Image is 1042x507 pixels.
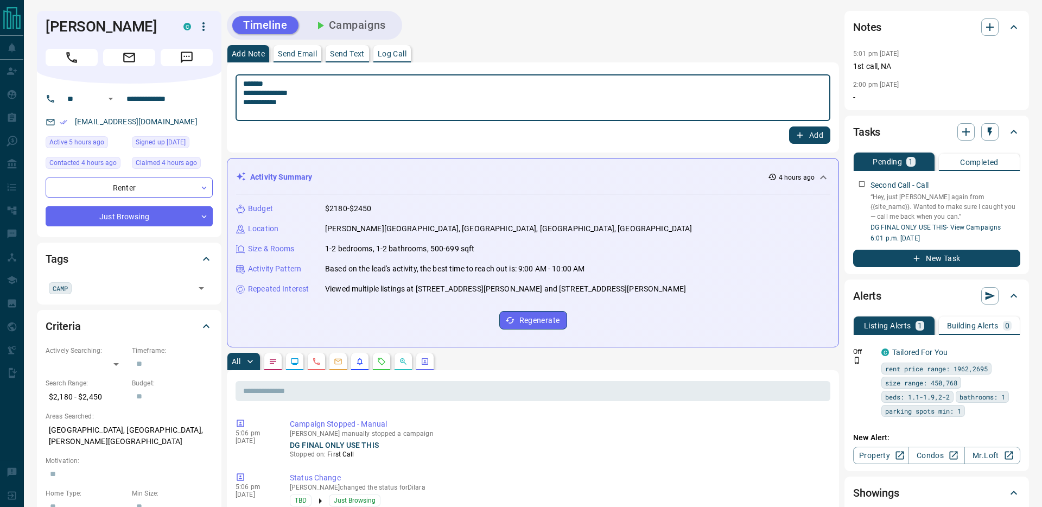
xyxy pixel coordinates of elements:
p: [GEOGRAPHIC_DATA], [GEOGRAPHIC_DATA], [PERSON_NAME][GEOGRAPHIC_DATA] [46,421,213,451]
div: Wed Oct 15 2025 [46,157,126,172]
button: Open [104,92,117,105]
p: Min Size: [132,489,213,498]
p: 1 [908,158,913,166]
div: Wed Oct 15 2025 [132,157,213,172]
p: Stopped on: [290,449,826,459]
p: Repeated Interest [248,283,309,295]
span: Signed up [DATE] [136,137,186,148]
svg: Email Verified [60,118,67,126]
button: Open [194,281,209,296]
p: Size & Rooms [248,243,295,255]
p: Viewed multiple listings at [STREET_ADDRESS][PERSON_NAME] and [STREET_ADDRESS][PERSON_NAME] [325,283,686,295]
p: 1-2 bedrooms, 1-2 bathrooms, 500-699 sqft [325,243,474,255]
p: Completed [960,159,999,166]
p: Activity Pattern [248,263,301,275]
a: DG FINAL ONLY USE THIS [290,441,379,449]
button: Regenerate [499,311,567,329]
p: [DATE] [236,491,274,498]
button: Add [789,126,830,144]
p: Location [248,223,278,235]
p: Home Type: [46,489,126,498]
span: TBD [295,495,307,506]
p: Campaign Stopped - Manual [290,419,826,430]
span: Message [161,49,213,66]
p: $2,180 - $2,450 [46,388,126,406]
button: Campaigns [303,16,397,34]
span: rent price range: 1962,2695 [885,363,988,374]
p: All [232,358,240,365]
a: DG FINAL ONLY USE THIS- View Campaigns [871,224,1001,231]
p: 2:00 pm [DATE] [853,81,899,88]
div: Criteria [46,313,213,339]
p: 5:06 pm [236,429,274,437]
a: Property [853,447,909,464]
button: Timeline [232,16,298,34]
div: Showings [853,480,1020,506]
div: Thu Aug 28 2025 [132,136,213,151]
svg: Requests [377,357,386,366]
span: bathrooms: 1 [960,391,1005,402]
p: Listing Alerts [864,322,911,329]
p: Actively Searching: [46,346,126,356]
p: Send Email [278,50,317,58]
h2: Criteria [46,318,81,335]
p: Send Text [330,50,365,58]
div: condos.ca [881,348,889,356]
p: “Hey, just [PERSON_NAME] again from {{site_name}}. Wanted to make sure I caught you — call me bac... [871,192,1020,221]
div: Wed Oct 15 2025 [46,136,126,151]
a: [EMAIL_ADDRESS][DOMAIN_NAME] [75,117,198,126]
svg: Notes [269,357,277,366]
h2: Showings [853,484,899,502]
p: 1 [918,322,922,329]
div: Renter [46,178,213,198]
span: Active 5 hours ago [49,137,104,148]
a: Tailored For You [892,348,948,357]
p: [PERSON_NAME] manually stopped a campaign [290,430,826,438]
p: Based on the lead's activity, the best time to reach out is: 9:00 AM - 10:00 AM [325,263,584,275]
button: New Task [853,250,1020,267]
svg: Agent Actions [421,357,429,366]
svg: Lead Browsing Activity [290,357,299,366]
p: - [853,92,1020,103]
p: Budget [248,203,273,214]
svg: Calls [312,357,321,366]
h2: Tasks [853,123,880,141]
svg: Emails [334,357,342,366]
p: Log Call [378,50,406,58]
p: Second Call - Call [871,180,929,191]
span: Contacted 4 hours ago [49,157,117,168]
div: condos.ca [183,23,191,30]
span: CAMP [53,283,68,294]
svg: Push Notification Only [853,357,861,364]
p: [PERSON_NAME][GEOGRAPHIC_DATA], [GEOGRAPHIC_DATA], [GEOGRAPHIC_DATA], [GEOGRAPHIC_DATA] [325,223,692,235]
div: Alerts [853,283,1020,309]
p: Building Alerts [947,322,999,329]
p: [DATE] [236,437,274,445]
p: 6:01 p.m. [DATE] [871,233,1020,243]
p: [PERSON_NAME] changed the status for Dilara [290,484,826,491]
p: Add Note [232,50,265,58]
h1: [PERSON_NAME] [46,18,167,35]
div: Notes [853,14,1020,40]
span: Just Browsing [334,495,376,506]
span: size range: 450,768 [885,377,957,388]
p: 1st call, NA [853,61,1020,72]
span: beds: 1.1-1.9,2-2 [885,391,950,402]
svg: Opportunities [399,357,408,366]
span: Email [103,49,155,66]
span: First Call [327,451,354,458]
div: Tags [46,246,213,272]
h2: Tags [46,250,68,268]
h2: Alerts [853,287,881,305]
div: Activity Summary4 hours ago [236,167,830,187]
p: $2180-$2450 [325,203,371,214]
a: Mr.Loft [964,447,1020,464]
div: Just Browsing [46,206,213,226]
p: 0 [1005,322,1009,329]
span: Call [46,49,98,66]
p: Motivation: [46,456,213,466]
p: Status Change [290,472,826,484]
a: Condos [908,447,964,464]
p: Timeframe: [132,346,213,356]
div: Tasks [853,119,1020,145]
